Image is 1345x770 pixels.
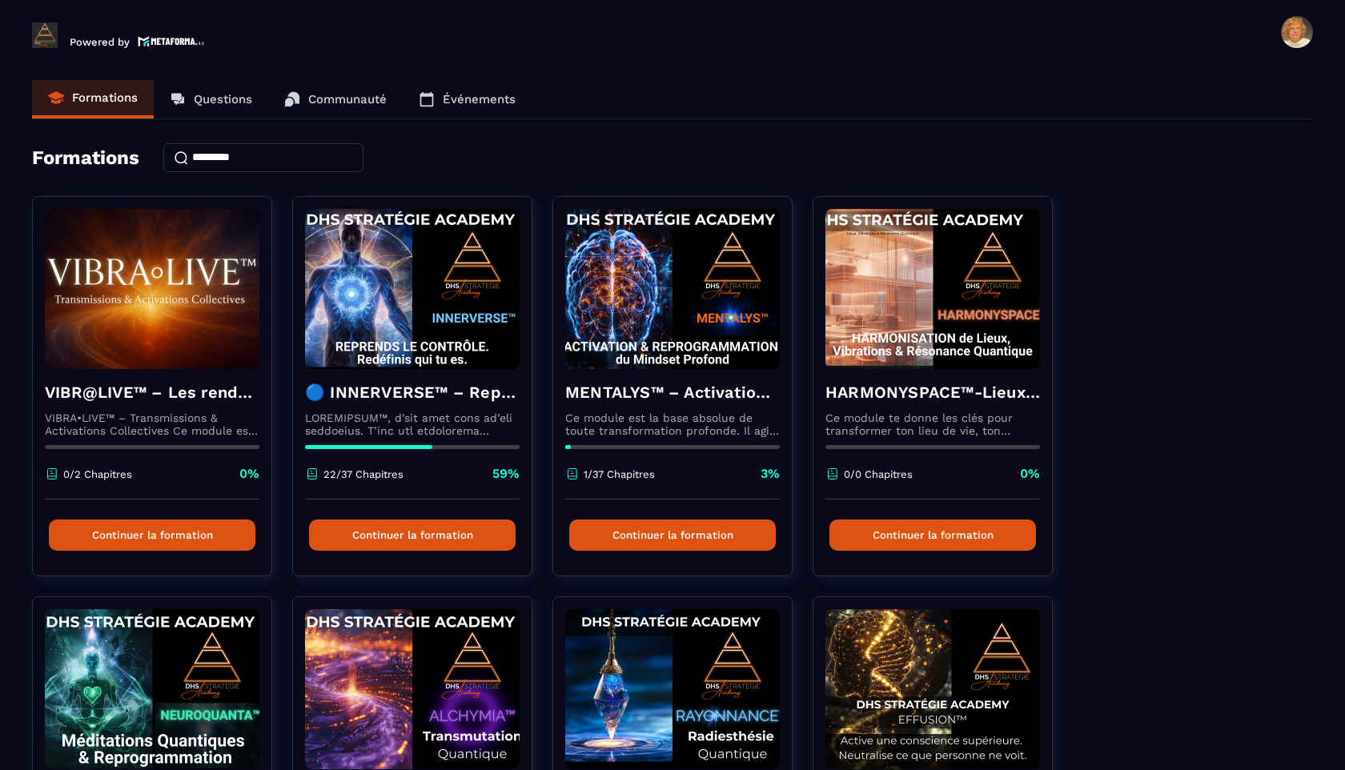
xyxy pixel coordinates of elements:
[825,609,1040,769] img: formation-background
[32,196,292,596] a: formation-backgroundVIBR@LIVE™ – Les rendez-vous d’intégration vivanteVIBRA•LIVE™ – Transmissions...
[305,609,520,769] img: formation-background
[194,92,252,106] p: Questions
[761,465,780,483] p: 3%
[829,519,1036,551] button: Continuer la formation
[552,196,813,596] a: formation-backgroundMENTALYS™ – Activation & Reprogrammation du Mindset ProfondCe module est la b...
[63,468,132,480] p: 0/2 Chapitres
[825,381,1040,403] h4: HARMONYSPACE™-Lieux, Vibrations & Résonance Quantique
[443,92,516,106] p: Événements
[565,209,780,369] img: formation-background
[70,36,130,48] p: Powered by
[32,80,154,118] a: Formations
[844,468,913,480] p: 0/0 Chapitres
[565,381,780,403] h4: MENTALYS™ – Activation & Reprogrammation du Mindset Profond
[305,411,520,437] p: LOREMIPSUM™, d’sit amet cons ad’eli seddoeius. T’inc utl etdolorema aliquaeni ad minimveniamqui n...
[584,468,655,480] p: 1/37 Chapitres
[239,465,259,483] p: 0%
[825,411,1040,437] p: Ce module te donne les clés pour transformer ton lieu de vie, ton cabinet ou ton entreprise en un...
[32,22,58,48] img: logo-branding
[72,90,138,105] p: Formations
[403,80,532,118] a: Événements
[565,411,780,437] p: Ce module est la base absolue de toute transformation profonde. Il agit comme une activation du n...
[45,609,259,769] img: formation-background
[154,80,268,118] a: Questions
[305,209,520,369] img: formation-background
[45,209,259,369] img: formation-background
[569,519,776,551] button: Continuer la formation
[292,196,552,596] a: formation-background🔵 INNERVERSE™ – Reprogrammation Quantique & Activation du Soi RéelLOREMIPSUM™...
[308,92,387,106] p: Communauté
[45,411,259,437] p: VIBRA•LIVE™ – Transmissions & Activations Collectives Ce module est un espace vivant. [PERSON_NAM...
[45,381,259,403] h4: VIBR@LIVE™ – Les rendez-vous d’intégration vivante
[565,609,780,769] img: formation-background
[49,519,255,551] button: Continuer la formation
[268,80,403,118] a: Communauté
[825,209,1040,369] img: formation-background
[1020,465,1040,483] p: 0%
[309,519,516,551] button: Continuer la formation
[492,465,520,483] p: 59%
[323,468,403,480] p: 22/37 Chapitres
[813,196,1073,596] a: formation-backgroundHARMONYSPACE™-Lieux, Vibrations & Résonance QuantiqueCe module te donne les ...
[32,146,139,169] h4: Formations
[305,381,520,403] h4: 🔵 INNERVERSE™ – Reprogrammation Quantique & Activation du Soi Réel
[138,34,205,48] img: logo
